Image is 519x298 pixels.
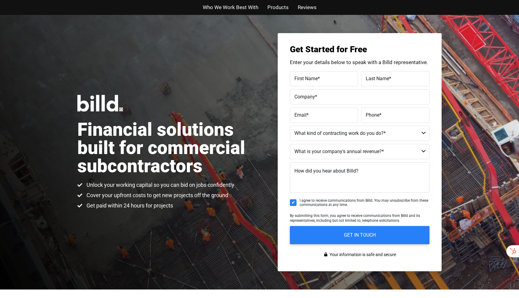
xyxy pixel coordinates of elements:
[203,3,258,12] a: Who We Work Best With
[85,202,173,209] span: Get paid within 24 hours for projects
[85,181,234,189] span: Unlock your working capital so you can bid on jobs confidently
[290,226,429,244] input: GET IN TOUCH
[85,192,228,199] span: Cover your upfront costs to get new projects off the ground
[290,45,429,54] h3: Get Started for Free
[294,112,307,118] span: Email
[366,75,389,81] span: Last Name
[77,121,259,175] h1: Financial solutions built for commercial subcontractors
[267,3,289,12] a: Products
[300,198,429,207] span: I agree to receive communications from Billd. You may unsubscribe from these communications at an...
[328,250,396,259] span: Your information is safe and secure
[290,214,420,223] span: By submitting this form, you agree to receive communications from Billd and its representatives, ...
[294,168,358,174] span: How did you hear about Billd?
[298,3,317,12] a: Reviews
[366,112,379,118] span: Phone
[290,199,297,206] input: I agree to receive communications from Billd. You may unsubscribe from these communications at an...
[290,60,429,65] p: Enter your details below to speak with a Billd representative.
[294,94,315,99] span: Company
[294,75,318,81] span: First Name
